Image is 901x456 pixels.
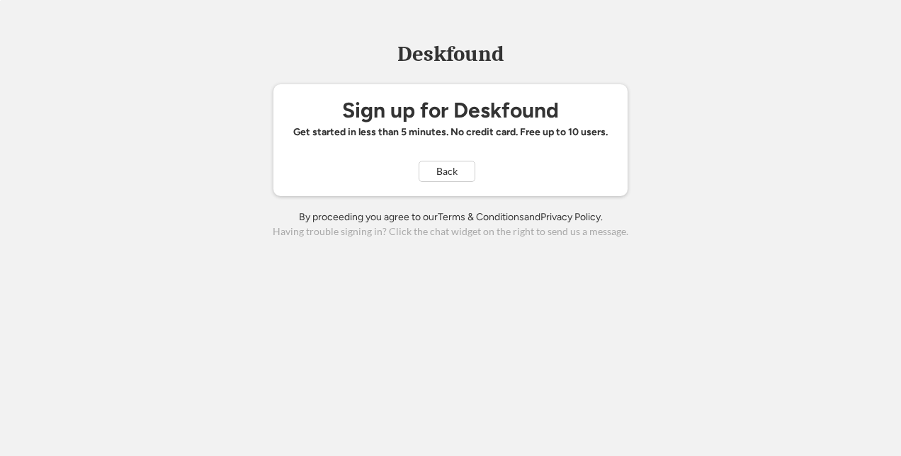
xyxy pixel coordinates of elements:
div: Deskfound [390,43,511,65]
div: By proceeding you agree to our and [299,210,603,224]
div: Get started in less than 5 minutes. No credit card. Free up to 10 users. [293,125,608,139]
button: Back [419,161,475,182]
div: Sign up for Deskfound [342,98,559,122]
a: Privacy Policy. [540,211,603,223]
a: Terms & Conditions [438,211,524,223]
